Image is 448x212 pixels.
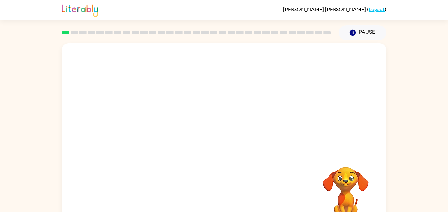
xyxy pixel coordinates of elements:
[339,25,386,40] button: Pause
[283,6,386,12] div: ( )
[62,3,98,17] img: Literably
[369,6,385,12] a: Logout
[283,6,367,12] span: [PERSON_NAME] [PERSON_NAME]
